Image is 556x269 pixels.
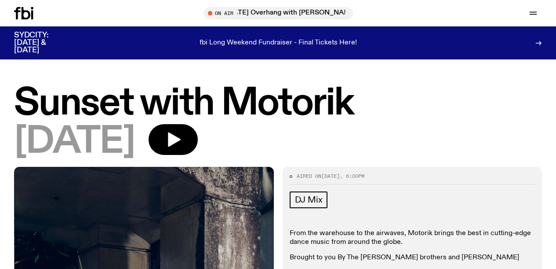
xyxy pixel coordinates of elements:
p: From the warehouse to the airwaves, Motorik brings the best in cutting-edge dance music from arou... [290,229,535,246]
h1: Sunset with Motorik [14,86,542,122]
h3: SYDCITY: [DATE] & [DATE] [14,32,70,54]
span: [DATE] [321,173,340,180]
button: On Air[DATE] Overhang with [PERSON_NAME] [204,7,353,19]
span: DJ Mix [295,195,323,205]
span: , 6:00pm [340,173,364,180]
a: DJ Mix [290,192,328,208]
p: fbi Long Weekend Fundraiser - Final Tickets Here! [200,39,357,47]
span: [DATE] [14,124,134,160]
p: Brought to you By The [PERSON_NAME] brothers and [PERSON_NAME] [290,254,535,262]
span: Aired on [297,173,321,180]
